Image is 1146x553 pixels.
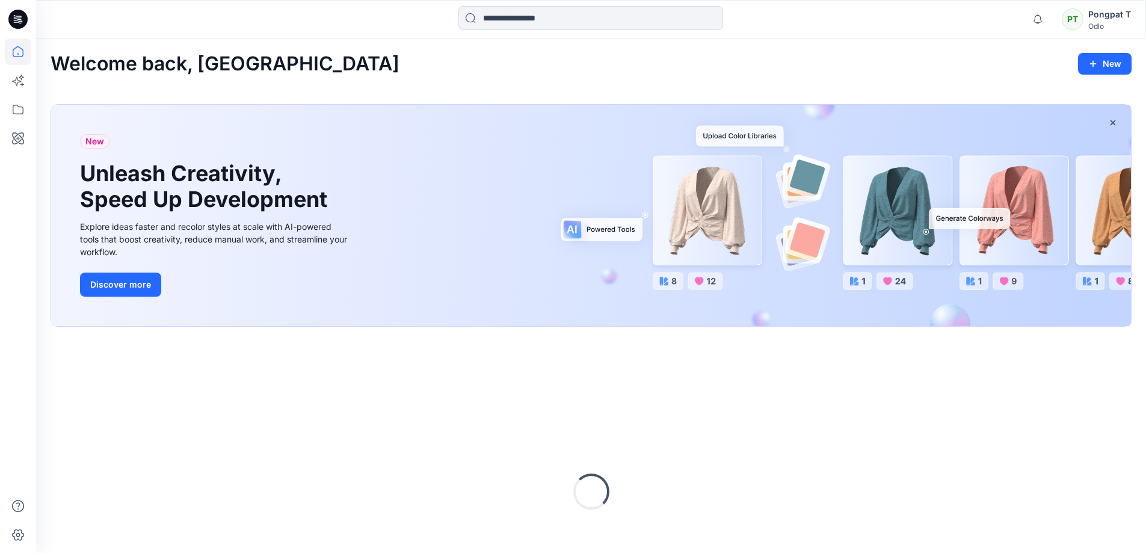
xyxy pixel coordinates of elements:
[80,220,351,258] div: Explore ideas faster and recolor styles at scale with AI-powered tools that boost creativity, red...
[85,134,104,149] span: New
[1078,53,1132,75] button: New
[80,161,333,212] h1: Unleash Creativity, Speed Up Development
[80,273,161,297] button: Discover more
[80,273,351,297] a: Discover more
[51,53,399,75] h2: Welcome back, [GEOGRAPHIC_DATA]
[1088,7,1131,22] div: Pongpat T
[1062,8,1083,30] div: PT
[1088,22,1131,31] div: Odlo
